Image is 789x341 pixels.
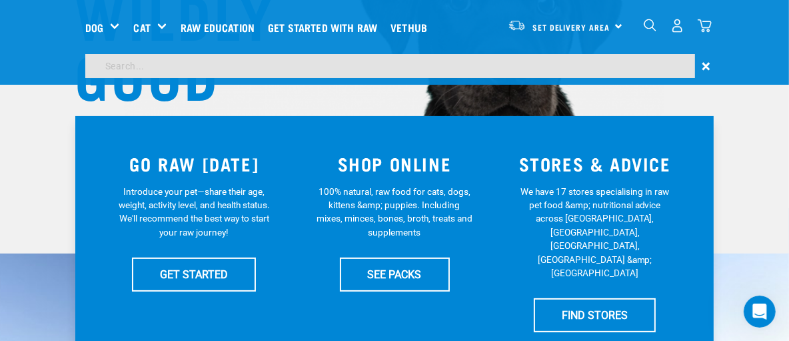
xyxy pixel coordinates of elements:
[102,153,287,174] h3: GO RAW [DATE]
[698,19,712,33] img: home-icon@2x.png
[177,1,265,54] a: Raw Education
[744,296,776,328] iframe: Intercom live chat
[85,54,695,78] input: Search...
[265,1,387,54] a: Get started with Raw
[303,153,487,174] h3: SHOP ONLINE
[502,153,687,174] h3: STORES & ADVICE
[132,258,256,291] a: GET STARTED
[670,19,684,33] img: user.png
[85,19,103,35] a: Dog
[116,185,273,240] p: Introduce your pet—share their age, weight, activity level, and health status. We'll recommend th...
[702,54,710,78] span: ×
[516,185,673,280] p: We have 17 stores specialising in raw pet food &amp; nutritional advice across [GEOGRAPHIC_DATA],...
[532,25,610,29] span: Set Delivery Area
[508,19,526,31] img: van-moving.png
[534,298,656,332] a: FIND STORES
[644,19,656,31] img: home-icon-1@2x.png
[317,185,473,240] p: 100% natural, raw food for cats, dogs, kittens &amp; puppies. Including mixes, minces, bones, bro...
[340,258,450,291] a: SEE PACKS
[133,19,150,35] a: Cat
[387,1,437,54] a: Vethub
